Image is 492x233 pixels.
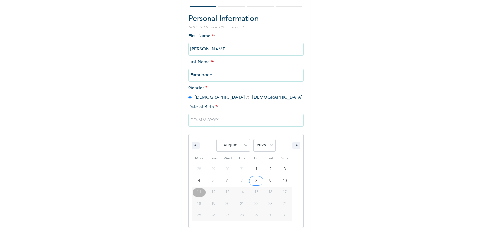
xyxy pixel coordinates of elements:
button: 21 [235,198,249,210]
span: Wed [220,153,235,164]
button: 23 [263,198,278,210]
button: 3 [277,164,292,175]
span: 6 [226,175,228,187]
button: 14 [235,187,249,198]
button: 7 [235,175,249,187]
span: 23 [268,198,272,210]
button: 24 [277,198,292,210]
span: Date of Birth : [188,104,218,111]
span: 4 [198,175,200,187]
span: 10 [283,175,287,187]
button: 9 [263,175,278,187]
button: 1 [249,164,263,175]
span: 3 [284,164,286,175]
span: 19 [211,198,215,210]
p: NOTE: Fields marked (*) are required [188,25,304,30]
span: Tue [206,153,221,164]
button: 22 [249,198,263,210]
span: 28 [240,210,244,221]
span: 24 [283,198,287,210]
span: 11 [197,187,201,198]
span: 16 [268,187,272,198]
button: 12 [206,187,221,198]
button: 19 [206,198,221,210]
input: DD-MM-YYYY [188,114,304,127]
button: 20 [220,198,235,210]
button: 10 [277,175,292,187]
span: Sun [277,153,292,164]
button: 8 [249,175,263,187]
span: 15 [254,187,258,198]
span: 21 [240,198,244,210]
button: 16 [263,187,278,198]
button: 26 [206,210,221,221]
button: 29 [249,210,263,221]
button: 11 [192,187,206,198]
input: Enter your first name [188,43,304,56]
span: 7 [241,175,243,187]
span: 2 [269,164,271,175]
span: 12 [211,187,215,198]
span: 30 [268,210,272,221]
span: 26 [211,210,215,221]
button: 6 [220,175,235,187]
input: Enter your last name [188,69,304,82]
span: Thu [235,153,249,164]
button: 15 [249,187,263,198]
span: 31 [283,210,287,221]
span: 9 [269,175,271,187]
span: 13 [225,187,229,198]
span: 29 [254,210,258,221]
button: 25 [192,210,206,221]
span: 18 [197,198,201,210]
button: 2 [263,164,278,175]
span: Last Name : [188,60,304,77]
span: 17 [283,187,287,198]
span: 20 [225,198,229,210]
span: 25 [197,210,201,221]
h2: Personal Information [188,13,304,25]
span: 14 [240,187,244,198]
span: Gender : [DEMOGRAPHIC_DATA] [DEMOGRAPHIC_DATA] [188,86,302,100]
button: 30 [263,210,278,221]
button: 18 [192,198,206,210]
button: 17 [277,187,292,198]
span: Mon [192,153,206,164]
button: 4 [192,175,206,187]
button: 28 [235,210,249,221]
span: 5 [212,175,214,187]
span: Fri [249,153,263,164]
span: 1 [255,164,257,175]
span: First Name : [188,34,304,51]
span: 22 [254,198,258,210]
button: 27 [220,210,235,221]
span: 27 [225,210,229,221]
span: 8 [255,175,257,187]
button: 13 [220,187,235,198]
button: 5 [206,175,221,187]
button: 31 [277,210,292,221]
span: Sat [263,153,278,164]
